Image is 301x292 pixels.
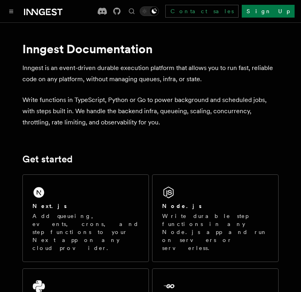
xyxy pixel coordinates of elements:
[22,174,149,262] a: Next.jsAdd queueing, events, crons, and step functions to your Next app on any cloud provider.
[32,202,67,210] h2: Next.js
[32,212,139,252] p: Add queueing, events, crons, and step functions to your Next app on any cloud provider.
[22,94,279,128] p: Write functions in TypeScript, Python or Go to power background and scheduled jobs, with steps bu...
[140,6,159,16] button: Toggle dark mode
[22,62,279,85] p: Inngest is an event-driven durable execution platform that allows you to run fast, reliable code ...
[162,202,202,210] h2: Node.js
[22,154,72,165] a: Get started
[22,42,279,56] h1: Inngest Documentation
[242,5,295,18] a: Sign Up
[152,174,279,262] a: Node.jsWrite durable step functions in any Node.js app and run on servers or serverless.
[165,5,239,18] a: Contact sales
[6,6,16,16] button: Toggle navigation
[127,6,136,16] button: Find something...
[162,212,269,252] p: Write durable step functions in any Node.js app and run on servers or serverless.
